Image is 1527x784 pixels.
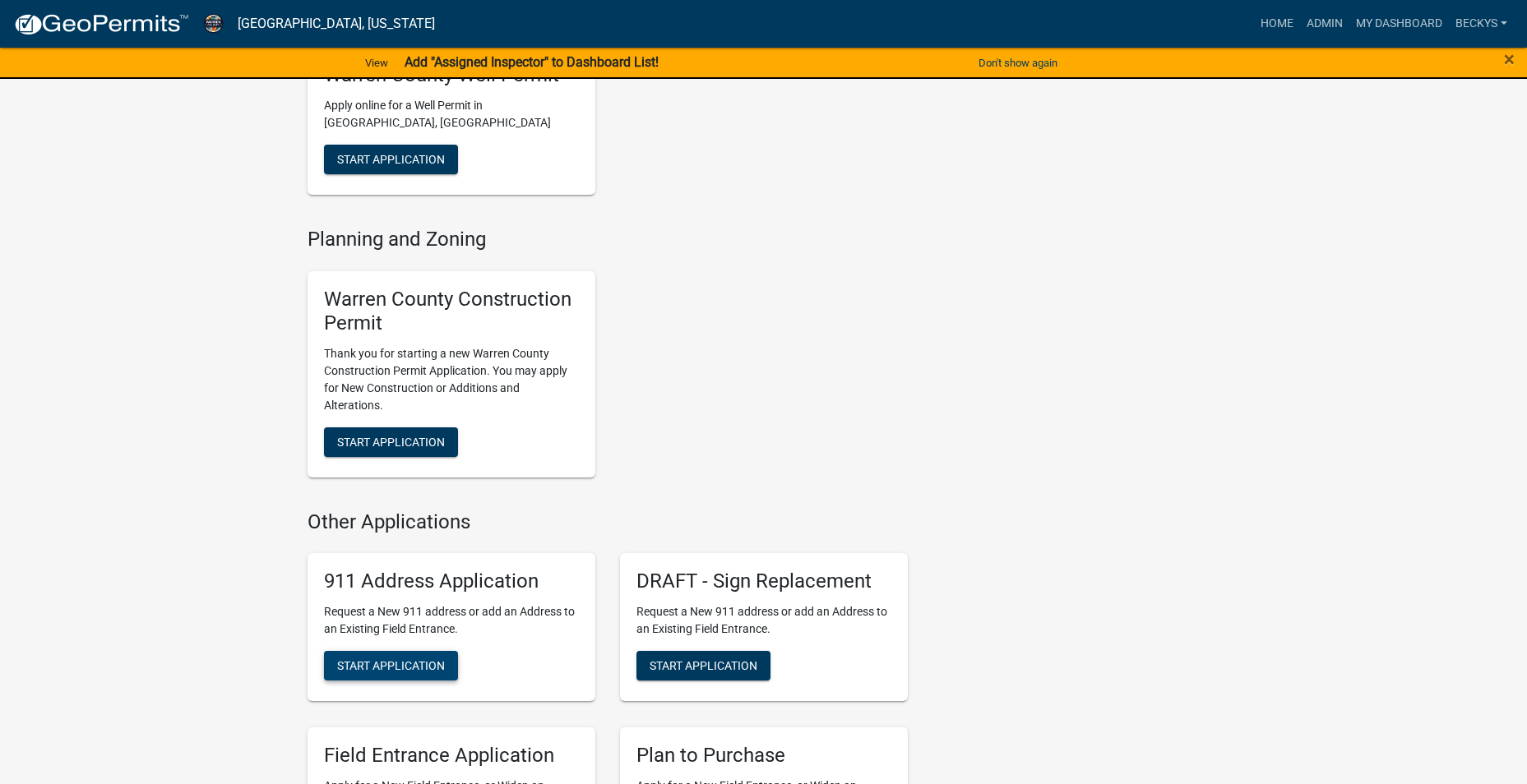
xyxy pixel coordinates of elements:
[405,54,659,70] strong: Add "Assigned Inspector" to Dashboard List!
[337,659,445,672] span: Start Application
[324,345,579,414] p: Thank you for starting a new Warren County Construction Permit Application. You may apply for New...
[1504,49,1515,69] button: Close
[337,153,445,166] span: Start Application
[308,510,908,534] h4: Other Applications
[636,651,770,680] button: Start Application
[1254,8,1300,39] a: Home
[202,12,224,35] img: Warren County, Iowa
[1300,8,1349,39] a: Admin
[1504,48,1515,71] span: ×
[636,744,891,768] h5: Plan to Purchase
[1349,8,1449,39] a: My Dashboard
[636,603,891,638] p: Request a New 911 address or add an Address to an Existing Field Entrance.
[324,570,579,593] h5: 911 Address Application
[1449,8,1514,39] a: beckys
[324,145,458,174] button: Start Application
[324,97,579,131] p: Apply online for a Well Permit in [GEOGRAPHIC_DATA], [GEOGRAPHIC_DATA]
[238,10,435,38] a: [GEOGRAPHIC_DATA], [US_STATE]
[972,49,1064,76] button: Don't show again
[650,659,757,672] span: Start Application
[308,228,908,251] h4: Planning and Zoning
[324,288,579,335] h5: Warren County Construction Permit
[324,651,458,680] button: Start Application
[324,427,458,457] button: Start Application
[337,435,445,448] span: Start Application
[324,744,579,768] h5: Field Entrance Application
[636,570,891,593] h5: DRAFT - Sign Replacement
[324,603,579,638] p: Request a New 911 address or add an Address to an Existing Field Entrance.
[359,49,395,76] a: View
